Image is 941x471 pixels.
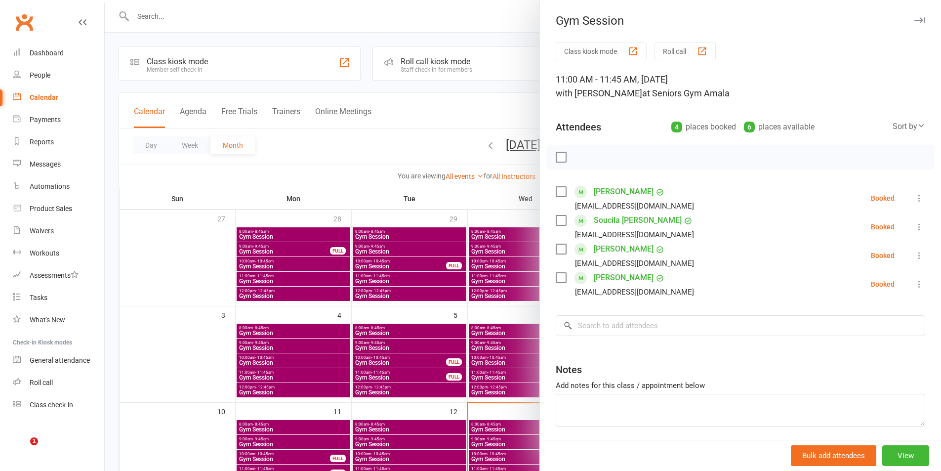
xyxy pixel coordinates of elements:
div: places booked [671,120,736,134]
div: [EMAIL_ADDRESS][DOMAIN_NAME] [575,286,694,299]
a: Clubworx [12,10,37,35]
div: What's New [30,316,65,324]
button: Class kiosk mode [556,42,647,60]
a: Waivers [13,220,104,242]
a: [PERSON_NAME] [594,184,654,200]
div: Booked [871,281,895,288]
span: 1 [30,437,38,445]
div: places available [744,120,815,134]
div: Booked [871,252,895,259]
input: Search to add attendees [556,315,925,336]
div: Calendar [30,93,58,101]
div: Messages [30,160,61,168]
div: 6 [744,122,755,132]
div: Notes [556,363,582,377]
div: Gym Session [540,14,941,28]
span: with [PERSON_NAME] [556,88,642,98]
a: What's New [13,309,104,331]
div: Payments [30,116,61,124]
a: Workouts [13,242,104,264]
div: [EMAIL_ADDRESS][DOMAIN_NAME] [575,228,694,241]
a: Calendar [13,86,104,109]
a: Product Sales [13,198,104,220]
span: at Seniors Gym Amala [642,88,730,98]
a: [PERSON_NAME] [594,241,654,257]
div: Waivers [30,227,54,235]
a: Tasks [13,287,104,309]
a: General attendance kiosk mode [13,349,104,372]
a: Reports [13,131,104,153]
iframe: Intercom live chat [10,437,34,461]
div: Booked [871,195,895,202]
button: Bulk add attendees [791,445,876,466]
button: View [882,445,929,466]
div: General attendance [30,356,90,364]
div: Sort by [893,120,925,133]
a: Automations [13,175,104,198]
a: [PERSON_NAME] [594,270,654,286]
div: Reports [30,138,54,146]
a: Assessments [13,264,104,287]
div: Booked [871,223,895,230]
div: Product Sales [30,205,72,213]
button: Roll call [655,42,716,60]
div: Roll call [30,379,53,386]
div: 11:00 AM - 11:45 AM, [DATE] [556,73,925,100]
a: People [13,64,104,86]
a: Payments [13,109,104,131]
div: Dashboard [30,49,64,57]
a: Class kiosk mode [13,394,104,416]
div: Tasks [30,294,47,301]
div: Automations [30,182,70,190]
div: Add notes for this class / appointment below [556,380,925,391]
div: Workouts [30,249,59,257]
div: [EMAIL_ADDRESS][DOMAIN_NAME] [575,257,694,270]
div: Attendees [556,120,601,134]
a: Roll call [13,372,104,394]
div: Assessments [30,271,79,279]
div: [EMAIL_ADDRESS][DOMAIN_NAME] [575,200,694,213]
a: Dashboard [13,42,104,64]
a: Soucila [PERSON_NAME] [594,213,682,228]
a: Messages [13,153,104,175]
div: 4 [671,122,682,132]
div: Class check-in [30,401,73,409]
div: People [30,71,50,79]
